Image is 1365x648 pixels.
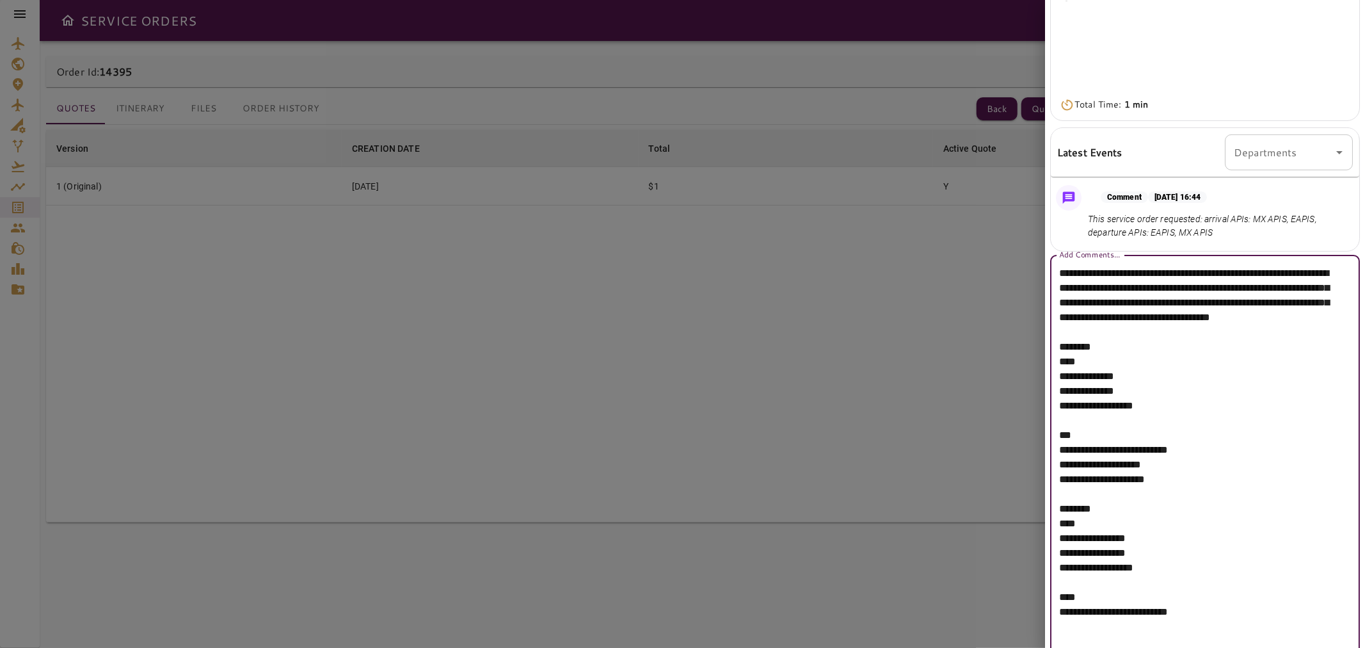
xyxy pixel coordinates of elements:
[1330,143,1348,161] button: Open
[1060,99,1074,111] img: Timer Icon
[1101,191,1148,203] p: Comment
[1060,189,1078,207] img: Message Icon
[1074,98,1148,111] p: Total Time:
[1088,213,1348,239] p: This service order requested: arrival APIs: MX APIS, EAPIS, departure APIs: EAPIS, MX APIS
[1057,144,1122,161] h6: Latest Events
[1148,191,1207,203] p: [DATE] 16:44
[1059,249,1120,260] label: Add Comments...
[1124,98,1149,111] b: 1 min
